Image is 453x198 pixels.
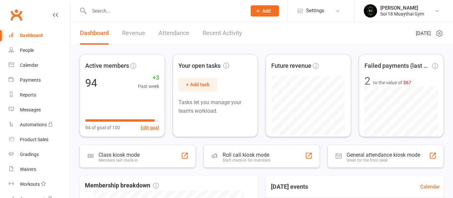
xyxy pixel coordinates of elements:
[306,3,324,18] span: Settings
[178,78,217,92] button: + Add task
[9,73,70,88] a: Payments
[20,181,40,187] div: Workouts
[20,48,34,53] div: People
[20,107,41,112] div: Messages
[141,124,159,131] button: Edit goal
[380,11,424,17] div: Soi 18 Muaythai Gym
[138,83,159,90] span: Past week
[159,22,189,45] a: Attendance
[380,5,424,11] div: [PERSON_NAME]
[20,33,43,38] div: Dashboard
[364,4,377,18] img: thumb_image1716960047.png
[20,77,41,83] div: Payments
[85,181,159,190] span: Membership breakdown
[20,122,47,127] div: Automations
[223,152,271,158] div: Roll call kiosk mode
[9,177,70,192] a: Workouts
[20,167,36,172] div: Waivers
[20,137,48,142] div: Product Sales
[364,76,370,86] div: 2
[203,22,242,45] a: Recent Activity
[9,28,70,43] a: Dashboard
[416,29,431,37] span: [DATE]
[373,79,411,86] span: to the value of
[20,152,39,157] div: Gradings
[223,158,271,163] div: Staff check-in for members
[138,73,159,83] span: +3
[122,22,145,45] a: Revenue
[9,102,70,117] a: Messages
[251,5,279,17] button: Add
[403,80,411,85] span: $67
[9,58,70,73] a: Calendar
[98,158,140,163] div: Members self check-in
[347,152,420,158] div: General attendance kiosk mode
[8,7,25,23] a: Clubworx
[98,152,140,158] div: Class kiosk mode
[266,181,313,193] h3: [DATE] events
[9,162,70,177] a: Waivers
[262,8,271,14] span: Add
[85,124,120,131] span: 94 of goal of 100
[80,22,109,45] a: Dashboard
[9,88,70,102] a: Reports
[9,132,70,147] a: Product Sales
[87,6,242,16] input: Search...
[9,117,70,132] a: Automations
[364,61,431,71] span: Failed payments (last 30d)
[9,147,70,162] a: Gradings
[347,158,420,163] div: Great for the front desk
[20,92,36,98] div: Reports
[20,62,38,68] div: Calendar
[420,183,440,191] a: Calendar
[271,61,311,71] span: Future revenue
[178,98,252,115] p: Tasks let you manage your team's workload.
[85,78,97,88] div: 94
[85,61,129,71] span: Active members
[9,43,70,58] a: People
[178,61,229,71] span: Your open tasks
